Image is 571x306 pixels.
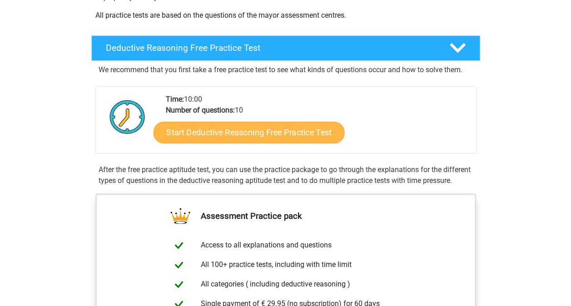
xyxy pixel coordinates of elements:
b: Number of questions: [166,106,235,114]
b: Time: [166,95,184,104]
div: After the free practice aptitude test, you can use the practice package to go through the explana... [95,164,477,186]
a: Deductive Reasoning Free Practice Test [88,35,484,61]
div: 10:00 10 [159,94,476,153]
p: All practice tests are based on the questions of the mayor assessment centres. [95,10,476,21]
a: Start Deductive Reasoning Free Practice Test [153,121,344,143]
img: Clock [104,94,150,139]
p: We recommend that you first take a free practice test to see what kinds of questions occur and ho... [99,64,473,75]
h4: Deductive Reasoning Free Practice Test [106,43,435,53]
